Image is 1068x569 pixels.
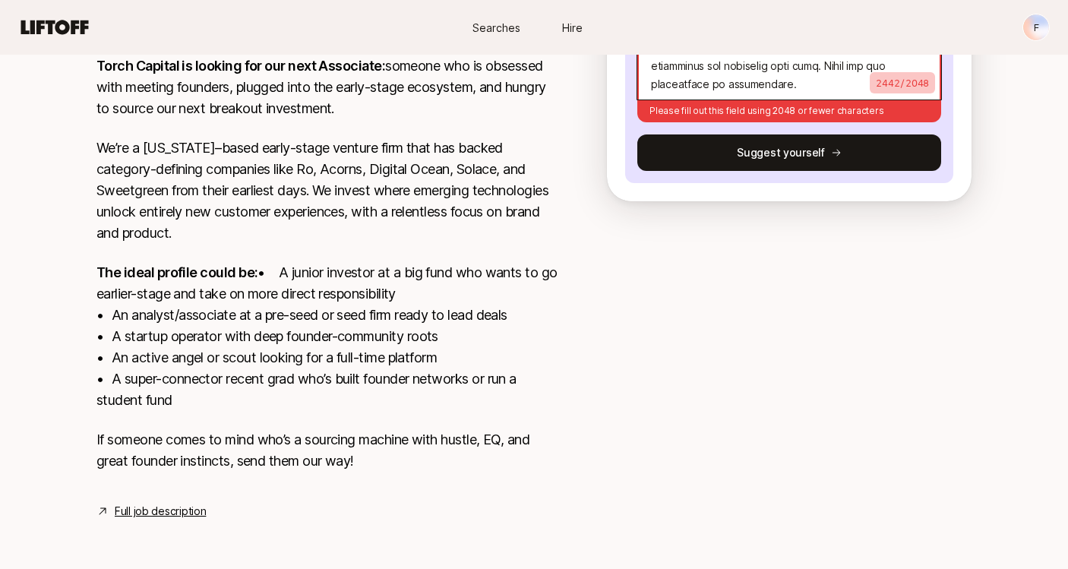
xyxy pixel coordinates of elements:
[96,138,558,244] p: We’re a [US_STATE]–based early-stage venture firm that has backed category-defining companies lik...
[562,20,583,36] span: Hire
[649,105,883,116] span: Please fill out this field using 2048 or fewer characters
[96,264,258,280] strong: The ideal profile could be:
[115,502,206,520] a: Full job description
[96,429,558,472] p: If someone comes to mind who’s a sourcing machine with hustle, EQ, and great founder instincts, s...
[458,14,534,42] a: Searches
[96,55,558,119] p: someone who is obsessed with meeting founders, plugged into the early-stage ecosystem, and hungry...
[534,14,610,42] a: Hire
[1022,14,1050,41] button: F
[870,72,935,93] p: 2442 / 2048
[96,58,385,74] strong: Torch Capital is looking for our next Associate:
[1034,18,1039,36] p: F
[96,262,558,411] p: • A junior investor at a big fund who wants to go earlier-stage and take on more direct responsib...
[472,20,520,36] span: Searches
[637,134,941,171] button: Suggest yourself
